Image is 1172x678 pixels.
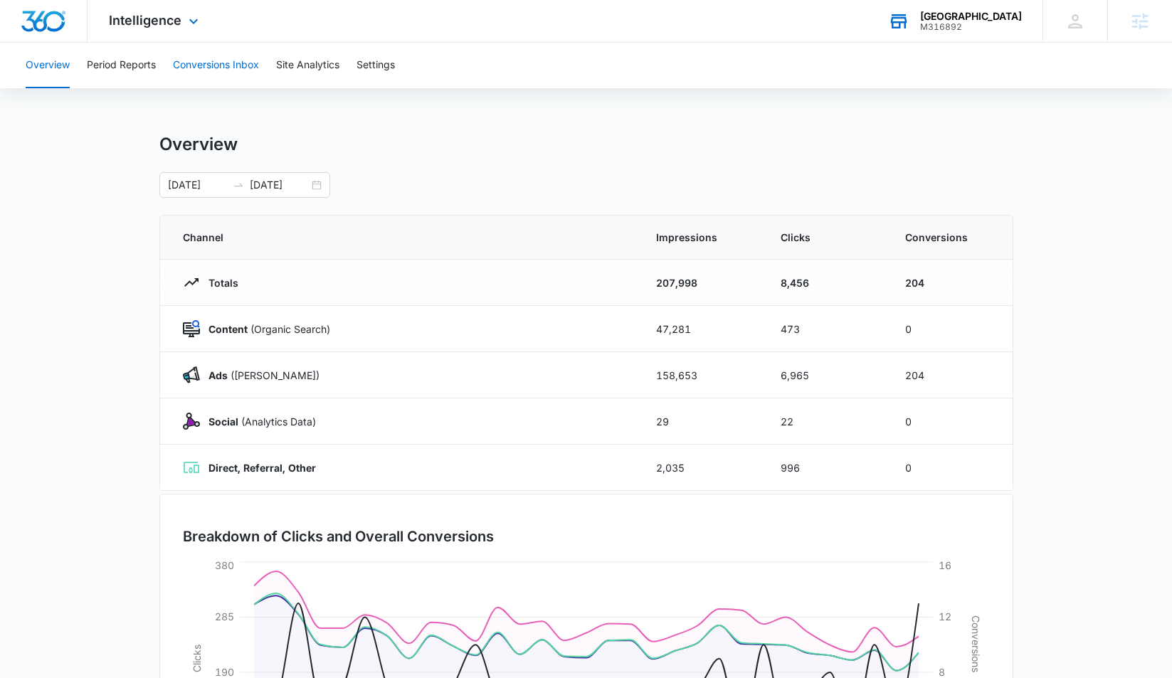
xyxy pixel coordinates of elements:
td: 473 [764,306,888,352]
div: account id [920,22,1022,32]
td: 29 [639,398,764,445]
button: Site Analytics [276,43,339,88]
td: 207,998 [639,260,764,306]
span: Impressions [656,230,746,245]
p: ([PERSON_NAME]) [200,368,320,383]
h3: Breakdown of Clicks and Overall Conversions [183,526,494,547]
tspan: Conversions [970,615,982,672]
td: 996 [764,445,888,491]
td: 204 [888,352,1013,398]
input: Start date [168,177,227,193]
p: (Organic Search) [200,322,330,337]
p: Totals [200,275,238,290]
td: 6,965 [764,352,888,398]
strong: Content [208,323,248,335]
td: 0 [888,398,1013,445]
strong: Ads [208,369,228,381]
img: Content [183,320,200,337]
td: 158,653 [639,352,764,398]
input: End date [250,177,309,193]
tspan: 16 [939,559,951,571]
tspan: 12 [939,610,951,623]
img: Social [183,413,200,430]
span: Intelligence [109,13,181,28]
tspan: Clicks [190,645,202,672]
div: account name [920,11,1022,22]
tspan: 8 [939,666,945,678]
td: 0 [888,445,1013,491]
td: 8,456 [764,260,888,306]
span: to [233,179,244,191]
td: 47,281 [639,306,764,352]
span: swap-right [233,179,244,191]
strong: Direct, Referral, Other [208,462,316,474]
td: 22 [764,398,888,445]
tspan: 380 [215,559,234,571]
button: Overview [26,43,70,88]
span: Clicks [781,230,871,245]
span: Conversions [905,230,990,245]
h1: Overview [159,134,238,155]
p: (Analytics Data) [200,414,316,429]
td: 204 [888,260,1013,306]
td: 0 [888,306,1013,352]
td: 2,035 [639,445,764,491]
tspan: 190 [215,666,234,678]
button: Settings [357,43,395,88]
img: Ads [183,366,200,383]
tspan: 285 [215,610,234,623]
strong: Social [208,415,238,428]
button: Period Reports [87,43,156,88]
span: Channel [183,230,622,245]
button: Conversions Inbox [173,43,259,88]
